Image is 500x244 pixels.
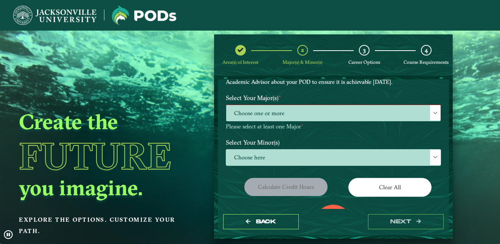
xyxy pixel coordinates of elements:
[226,123,441,130] p: Please select at least one Major
[404,59,449,65] span: Course Requirements
[301,122,304,127] sup: ⋆
[222,59,258,65] span: Area(s) of Interest
[301,46,304,54] span: 2
[244,178,328,196] button: Calculate credit hours
[13,6,96,25] img: Jacksonville University logo
[278,93,281,99] sup: ⋆
[220,91,447,105] label: Select Your Major(s)
[19,175,196,201] h2: you imagine.
[19,108,196,135] h2: Create the
[223,214,299,230] button: Back
[425,46,428,54] span: 4
[348,178,432,196] button: Clear All
[256,218,276,225] span: Back
[363,46,366,54] span: 3
[112,6,176,25] img: Jacksonville University logo
[226,150,441,166] span: Choose here
[19,137,196,175] h1: Future
[226,105,441,121] span: Choose one or more
[283,59,322,65] span: Major(s) & Minor(s)
[19,214,196,237] p: Explore the options. Customize your path.
[348,59,380,65] span: Career Options
[368,214,444,230] button: next
[220,135,447,149] label: Select Your Minor(s)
